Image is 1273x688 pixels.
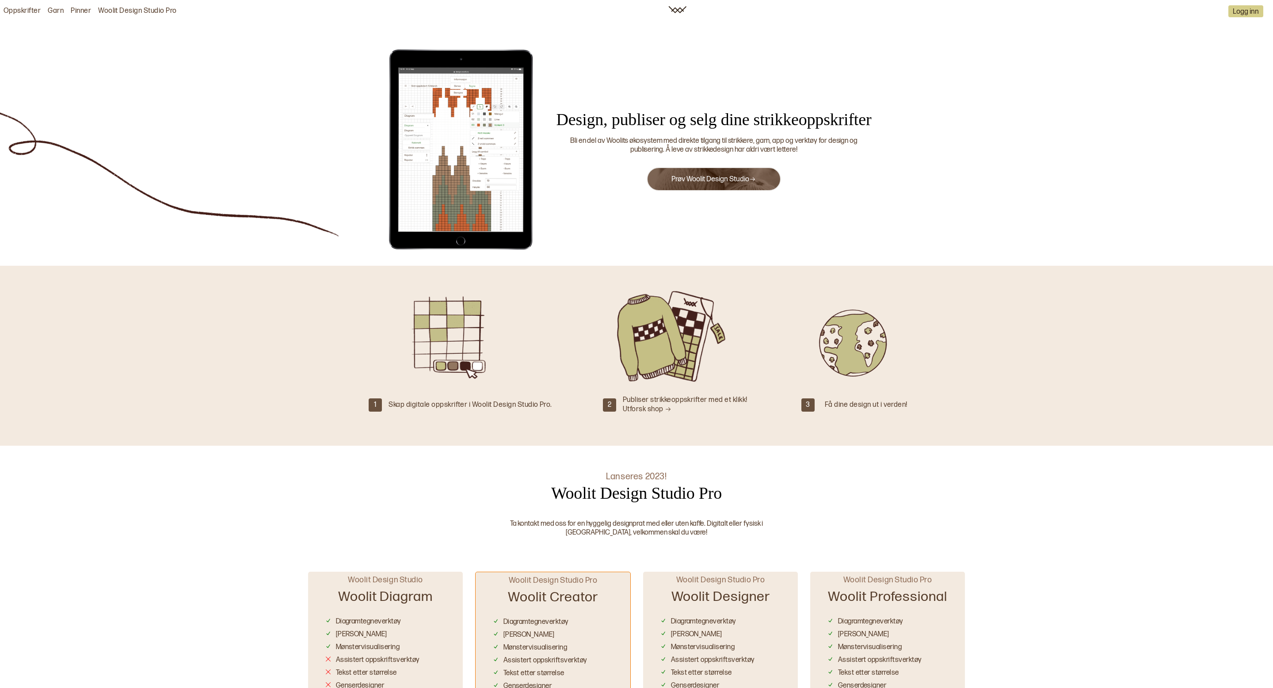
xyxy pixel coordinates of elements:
[668,6,686,13] img: Woolit ikon
[503,643,568,653] div: Mønstervisualisering
[48,7,64,16] a: Garn
[671,669,732,678] div: Tekst etter størrelse
[671,617,736,627] div: Diagramtegneverktøy
[503,656,587,665] div: Assistert oppskriftsverktøy
[671,643,735,652] div: Mønstervisualisering
[612,288,732,385] img: Strikket genser og oppskrift til salg.
[825,401,907,410] div: Få dine design ut i verden!
[647,167,781,191] button: Prøv Woolit Design Studio
[338,585,433,614] div: Woolit Diagram
[336,617,401,627] div: Diagramtegneverktøy
[676,575,765,585] div: Woolit Design Studio Pro
[503,631,555,640] div: [PERSON_NAME]
[792,288,911,385] img: Jordkloden
[843,575,932,585] div: Woolit Design Studio Pro
[603,398,616,412] div: 2
[1228,5,1263,17] button: Logg inn
[503,618,568,627] div: Diagramtegneverktøy
[476,520,797,538] div: Ta kontakt med oss for en hyggelig designprat med eller uten kaffe. Digitalt eller fysisk i [GEOG...
[71,7,91,16] a: Pinner
[606,471,667,482] div: Lanseres 2023!
[671,585,770,614] div: Woolit Designer
[543,109,885,130] div: Design, publiser og selg dine strikkeoppskrifter
[336,656,419,665] div: Assistert oppskriftsverktøy
[801,398,815,412] div: 3
[554,137,874,155] div: Bli en del av Woolits økosystem med direkte tilgang til strikkere, garn, app og verktøy for desig...
[336,630,387,639] div: [PERSON_NAME]
[369,398,382,412] div: 1
[828,585,947,614] div: Woolit Professional
[671,630,722,639] div: [PERSON_NAME]
[623,396,747,414] div: Publiser strikkeoppskrifter med et klikk!
[551,482,722,504] div: Woolit Design Studio Pro
[503,669,564,678] div: Tekst etter størrelse
[838,643,902,652] div: Mønstervisualisering
[838,669,899,678] div: Tekst etter størrelse
[397,288,517,385] img: Illustrasjon av Woolit Design Studio Pro
[508,585,598,614] div: Woolit Creator
[384,48,538,251] img: Illustrasjon av Woolit Design Studio Pro
[98,7,177,16] a: Woolit Design Studio Pro
[4,7,41,16] a: Oppskrifter
[671,656,755,665] div: Assistert oppskriftsverktøy
[389,401,552,410] div: Skap digitale oppskrifter i Woolit Design Studio Pro.
[838,656,922,665] div: Assistert oppskriftsverktøy
[336,643,400,652] div: Mønstervisualisering
[838,630,889,639] div: [PERSON_NAME]
[671,175,756,183] a: Prøv Woolit Design Studio
[336,669,397,678] div: Tekst etter størrelse
[509,575,598,585] div: Woolit Design Studio Pro
[348,575,423,585] div: Woolit Design Studio
[623,405,671,413] a: Utforsk shop
[838,617,903,627] div: Diagramtegneverktøy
